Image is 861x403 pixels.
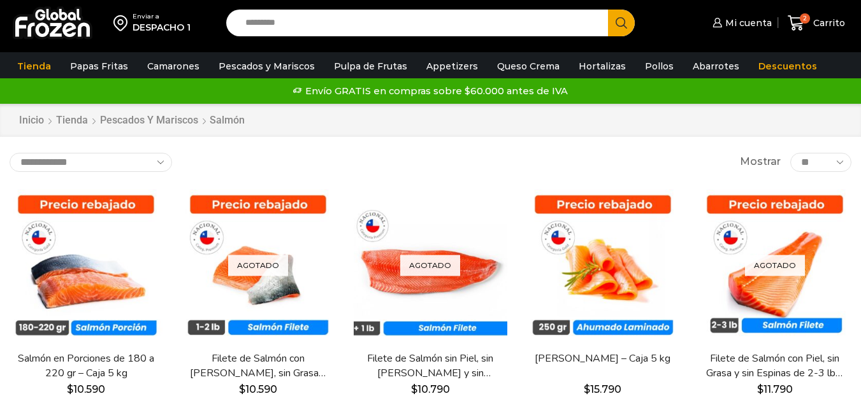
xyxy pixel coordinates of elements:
[67,383,105,395] bdi: 10.590
[67,383,73,395] span: $
[584,383,621,395] bdi: 15.790
[228,255,288,276] p: Agotado
[785,8,848,38] a: 2 Carrito
[800,13,810,24] span: 2
[810,17,845,29] span: Carrito
[411,383,417,395] span: $
[740,155,781,169] span: Mostrar
[639,54,680,78] a: Pollos
[239,383,277,395] bdi: 10.590
[361,351,499,381] a: Filete de Salmón sin Piel, sin [PERSON_NAME] y sin [PERSON_NAME] – Caja 10 Kg
[491,54,566,78] a: Queso Crema
[757,383,793,395] bdi: 11.790
[133,21,191,34] div: DESPACHO 1
[328,54,414,78] a: Pulpa de Frutas
[757,383,763,395] span: $
[17,351,155,381] a: Salmón en Porciones de 180 a 220 gr – Caja 5 kg
[572,54,632,78] a: Hortalizas
[141,54,206,78] a: Camarones
[745,255,805,276] p: Agotado
[706,351,844,381] a: Filete de Salmón con Piel, sin Grasa y sin Espinas de 2-3 lb – Premium – Caja 10 kg
[584,383,590,395] span: $
[411,383,450,395] bdi: 10.790
[133,12,191,21] div: Enviar a
[18,113,45,128] a: Inicio
[64,54,134,78] a: Papas Fritas
[113,12,133,34] img: address-field-icon.svg
[686,54,746,78] a: Abarrotes
[10,153,172,172] select: Pedido de la tienda
[420,54,484,78] a: Appetizers
[239,383,245,395] span: $
[752,54,823,78] a: Descuentos
[212,54,321,78] a: Pescados y Mariscos
[189,351,327,381] a: Filete de Salmón con [PERSON_NAME], sin Grasa y sin Espinas 1-2 lb – Caja 10 Kg
[534,351,672,366] a: [PERSON_NAME] – Caja 5 kg
[722,17,772,29] span: Mi cuenta
[18,113,245,128] nav: Breadcrumb
[55,113,89,128] a: Tienda
[11,54,57,78] a: Tienda
[210,114,245,126] h1: Salmón
[400,255,460,276] p: Agotado
[99,113,199,128] a: Pescados y Mariscos
[709,10,772,36] a: Mi cuenta
[608,10,635,36] button: Search button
